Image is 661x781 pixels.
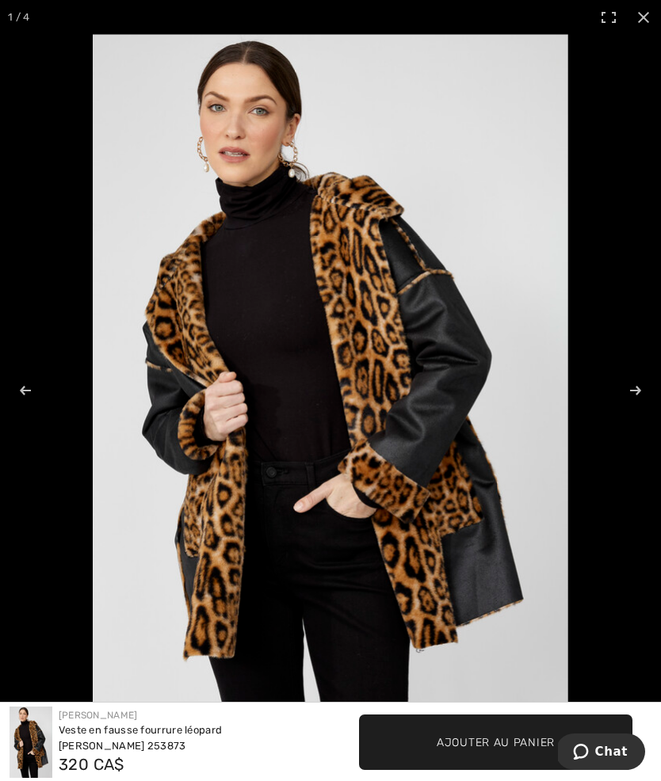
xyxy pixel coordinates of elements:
button: Ajouter au panier [359,714,632,770]
button: Next (arrow right) [598,351,653,430]
img: frank-lyman-jackets-blazers-black-leopard_253873_2_b03d_details.jpg [93,34,568,747]
button: Previous (arrow left) [8,351,63,430]
span: Ajouter au panier [437,733,555,750]
iframe: Ouvre un widget dans lequel vous pouvez chatter avec l’un de nos agents [558,733,645,773]
a: [PERSON_NAME] [59,710,138,721]
span: 320 CA$ [59,755,124,774]
img: Veste en fausse fourrure l&eacute;opard mod&egrave;le 253873 [10,707,52,778]
div: Veste en fausse fourrure léopard [PERSON_NAME] 253873 [59,722,321,753]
